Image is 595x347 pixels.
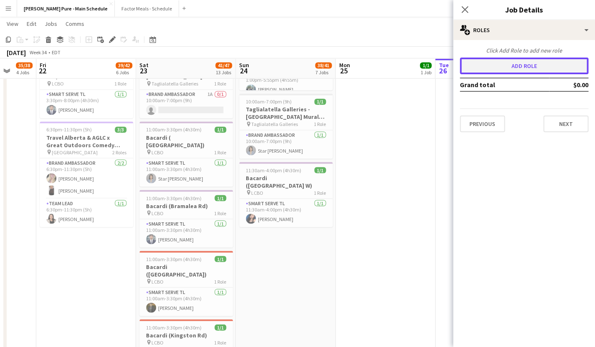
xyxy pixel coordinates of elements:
app-job-card: 11:00am-3:30pm (4h30m)1/1Bacardi ( [GEOGRAPHIC_DATA]) LCBO1 RoleSmart Serve TL1/111:00am-3:30pm (... [139,121,233,186]
span: 1/1 [214,195,226,201]
div: Click Add Role to add new role [460,47,588,54]
span: 11:30am-4:00pm (4h30m) [246,167,301,173]
div: 13 Jobs [216,69,232,75]
span: 38/41 [315,62,332,68]
div: Roles [453,20,595,40]
span: 1/1 [214,324,226,330]
span: 1 Role [214,149,226,155]
span: Taglialatella Galleries [151,80,198,87]
span: Sat [139,61,149,69]
span: 41/47 [215,62,232,68]
h3: Bacardi ( [GEOGRAPHIC_DATA]) [139,133,233,148]
a: Edit [23,18,40,29]
app-card-role: Smart Serve TL1/111:00am-3:30pm (4h30m)[PERSON_NAME] [139,219,233,247]
span: Mon [339,61,350,69]
a: Comms [62,18,88,29]
span: 1 Role [114,80,126,87]
span: 35/38 [16,62,33,68]
span: Week 34 [28,49,48,55]
div: 4 Jobs [16,69,32,75]
button: Add role [460,58,588,74]
span: 24 [238,66,249,75]
span: 3/3 [115,126,126,133]
span: View [7,20,18,28]
td: Grand total [460,78,549,91]
app-job-card: 6:30pm-11:30pm (5h)3/3Travel Alberta & AGLC x Great Outdoors Comedy Festival [GEOGRAPHIC_DATA] [G... [40,121,133,227]
app-job-card: 11:00am-3:30pm (4h30m)1/1Bacardi ([GEOGRAPHIC_DATA]) LCBO1 RoleSmart Serve TL1/111:00am-3:30pm (4... [139,251,233,316]
a: Jobs [41,18,61,29]
span: Taglialatella Galleries [251,121,298,127]
span: LCBO [151,278,164,284]
span: 22 [38,66,46,75]
h3: Travel Alberta & AGLC x Great Outdoors Comedy Festival [GEOGRAPHIC_DATA] [40,133,133,148]
app-card-role: Smart Serve TL1/111:30am-4:00pm (4h30m)[PERSON_NAME] [239,199,333,227]
span: 1 Role [214,210,226,216]
app-card-role: Team Lead1/16:30pm-11:30pm (5h)[PERSON_NAME] [40,199,133,227]
app-card-role: Brand Ambassador1A0/110:00am-7:00pm (9h) [139,90,233,118]
app-card-role: Smart Serve TL1/111:00am-3:30pm (4h30m)Star [PERSON_NAME] [139,158,233,186]
a: View [3,18,22,29]
div: 1 Job [420,69,431,75]
span: Comms [66,20,84,28]
span: Tue [439,61,449,69]
span: Edit [27,20,36,28]
span: 11:00am-3:30pm (4h30m) [146,126,202,133]
app-card-role: Smart Serve TL1/111:00am-3:30pm (4h30m)[PERSON_NAME] [139,287,233,316]
span: 11:00am-3:30pm (4h30m) [146,324,202,330]
span: LCBO [151,339,164,345]
app-card-role: Brand Ambassador2/26:30pm-11:30pm (5h)[PERSON_NAME][PERSON_NAME] [40,158,133,199]
span: 11:00am-3:30pm (4h30m) [146,256,202,262]
span: 1/1 [214,256,226,262]
span: 39/42 [116,62,132,68]
span: 25 [338,66,350,75]
h3: Bacardi ([GEOGRAPHIC_DATA]) [139,263,233,278]
span: 1 Role [214,80,226,87]
span: 1 Role [214,278,226,284]
span: 11:00am-3:30pm (4h30m) [146,195,202,201]
span: Sun [239,61,249,69]
span: 1/1 [214,126,226,133]
h3: Bacardi (Kingston Rd) [139,331,233,339]
span: Jobs [45,20,57,28]
span: 1/1 [314,167,326,173]
span: LCBO [52,80,64,87]
app-job-card: 10:00am-7:00pm (9h)0/1Taglialatella Galleries - [GEOGRAPHIC_DATA] Mural Festival Taglialatella Ga... [139,53,233,118]
app-job-card: 3:30pm-8:00pm (4h30m)1/1Bacardi ([PERSON_NAME] Ave) LCBO1 RoleSmart Serve TL1/13:30pm-8:00pm (4h3... [40,53,133,118]
app-job-card: 10:00am-7:00pm (9h)1/1Taglialatella Galleries - [GEOGRAPHIC_DATA] Mural Festival Taglialatella Ga... [239,93,333,158]
div: 6 Jobs [116,69,132,75]
div: [DATE] [7,48,26,57]
span: 23 [138,66,149,75]
span: LCBO [151,149,164,155]
span: 1/1 [420,62,431,68]
div: 7 Jobs [315,69,331,75]
button: [PERSON_NAME] Pure - Main Schedule [17,0,115,17]
span: 26 [437,66,449,75]
span: LCBO [251,189,263,196]
td: $0.00 [549,78,588,91]
h3: Taglialatella Galleries - [GEOGRAPHIC_DATA] Mural Festival [239,106,333,121]
span: Fri [40,61,46,69]
h3: Bacardi (Bramalea Rd) [139,202,233,209]
app-card-role: Brand Ambassador1/110:00am-7:00pm (9h)Star [PERSON_NAME] [239,130,333,158]
app-job-card: 11:30am-4:00pm (4h30m)1/1Bacardi ([GEOGRAPHIC_DATA] W) LCBO1 RoleSmart Serve TL1/111:30am-4:00pm ... [239,162,333,227]
span: 2 Roles [112,149,126,155]
h3: Job Details [453,4,595,15]
span: 1 Role [214,339,226,345]
span: 10:00am-7:00pm (9h) [246,98,292,105]
h3: Bacardi ([GEOGRAPHIC_DATA] W) [239,174,333,189]
app-card-role: Smart Serve TL1/13:30pm-8:00pm (4h30m)[PERSON_NAME] [40,90,133,118]
button: Previous [460,116,505,132]
span: LCBO [151,210,164,216]
button: Factor Meals - Schedule [115,0,179,17]
span: [GEOGRAPHIC_DATA] [52,149,98,155]
app-job-card: 11:00am-3:30pm (4h30m)1/1Bacardi (Bramalea Rd) LCBO1 RoleSmart Serve TL1/111:00am-3:30pm (4h30m)[... [139,190,233,247]
button: Next [543,116,588,132]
